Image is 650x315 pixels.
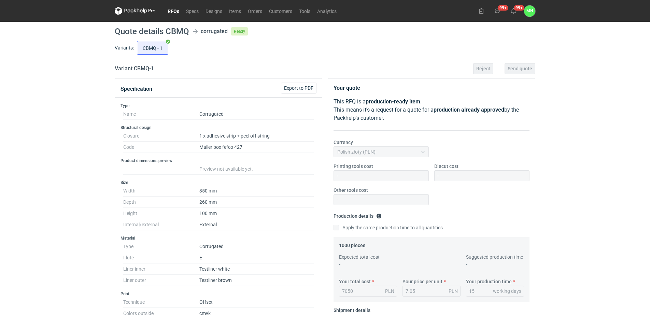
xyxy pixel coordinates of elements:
[334,98,529,122] p: This RFQ is a . This means it's a request for a quote for a by the Packhelp's customer.
[339,254,380,260] label: Expected total cost
[508,66,532,71] span: Send quote
[199,142,314,153] dd: Mailer box fefco 427
[334,163,373,170] label: Printing tools cost
[115,65,154,73] h2: Variant CBMQ - 1
[284,86,313,90] span: Export to PDF
[334,224,443,231] label: Apply the same production time to all quantities
[115,27,189,35] h1: Quote details CBMQ
[493,288,521,295] div: working days
[385,288,394,295] div: PLN
[121,103,316,109] h3: Type
[466,254,523,260] label: Suggested production time
[183,7,202,15] a: Specs
[466,261,524,268] p: -
[199,263,314,275] dd: Testliner white
[334,85,360,91] strong: Your quote
[123,130,199,142] dt: Closure
[296,7,314,15] a: Tools
[505,63,535,74] button: Send quote
[202,7,226,15] a: Designs
[123,208,199,219] dt: Height
[339,278,371,285] label: Your total cost
[266,7,296,15] a: Customers
[244,7,266,15] a: Orders
[366,98,420,105] strong: production-ready item
[123,275,199,286] dt: Liner outer
[339,261,397,268] p: -
[434,106,504,113] strong: production already approved
[121,81,152,97] button: Specification
[466,278,512,285] label: Your production time
[123,241,199,252] dt: Type
[115,7,156,15] svg: Packhelp Pro
[334,139,353,146] label: Currency
[123,197,199,208] dt: Depth
[231,27,248,35] span: Ready
[199,297,314,308] dd: Offset
[123,109,199,120] dt: Name
[115,44,134,51] label: Variants:
[449,288,458,295] div: PLN
[201,27,228,35] div: corrugated
[199,185,314,197] dd: 350 mm
[121,158,316,163] h3: Product dimensions preview
[508,5,519,16] button: 99+
[123,185,199,197] dt: Width
[334,211,382,219] legend: Production details
[164,7,183,15] a: RFQs
[524,5,535,17] div: Małgorzata Nowotna
[402,278,442,285] label: Your price per unit
[121,291,316,297] h3: Print
[123,219,199,230] dt: Internal/external
[137,41,168,55] label: CBMQ - 1
[226,7,244,15] a: Items
[199,166,253,172] span: Preview not available yet.
[199,109,314,120] dd: Corrugated
[123,263,199,275] dt: Liner inner
[199,197,314,208] dd: 260 mm
[123,142,199,153] dt: Code
[123,297,199,308] dt: Technique
[473,63,493,74] button: Reject
[199,208,314,219] dd: 100 mm
[524,5,535,17] button: MN
[121,125,316,130] h3: Structural design
[121,180,316,185] h3: Size
[434,163,458,170] label: Diecut cost
[121,235,316,241] h3: Material
[314,7,340,15] a: Analytics
[199,241,314,252] dd: Corrugated
[199,275,314,286] dd: Testliner brown
[476,66,490,71] span: Reject
[281,83,316,94] button: Export to PDF
[199,219,314,230] dd: External
[123,252,199,263] dt: Flute
[492,5,503,16] button: 99+
[199,130,314,142] dd: 1 x adhesive strip + peel off string
[334,305,370,313] legend: Shipment details
[339,240,365,248] legend: 1000 pieces
[199,252,314,263] dd: E
[334,187,368,194] label: Other tools cost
